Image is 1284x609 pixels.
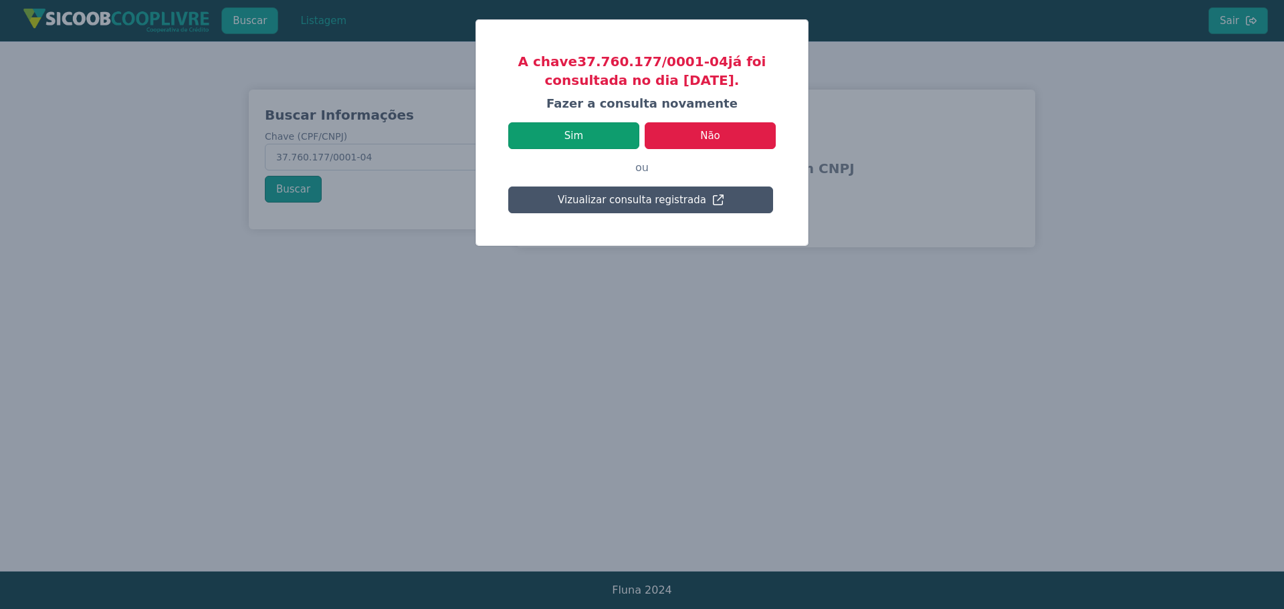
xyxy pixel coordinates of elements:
[508,187,773,213] button: Vizualizar consulta registrada
[508,52,776,90] h3: A chave 37.760.177/0001-04 já foi consultada no dia [DATE].
[508,122,639,149] button: Sim
[645,122,776,149] button: Não
[508,149,776,187] p: ou
[508,95,776,112] h4: Fazer a consulta novamente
